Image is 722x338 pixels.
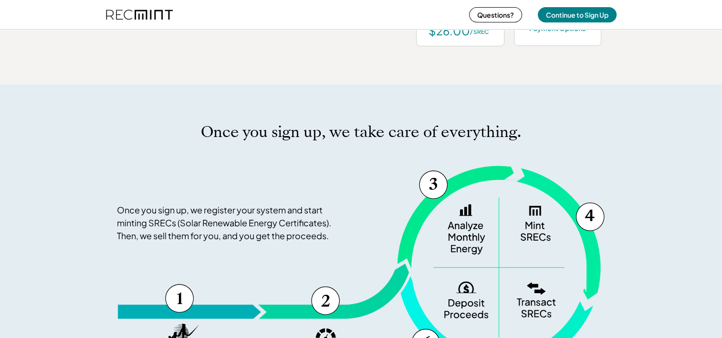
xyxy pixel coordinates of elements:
[201,123,521,141] h1: Once you sign up, we take care of everything.
[469,7,522,22] button: Questions?
[117,203,344,242] div: Once you sign up, we register your system and start minting SRECs (Solar Renewable Energy Certifi...
[429,25,470,36] div: $26.00
[106,2,173,27] img: recmint-logotype%403x%20%281%29.jpeg
[470,28,489,36] div: / SREC
[538,7,617,22] button: Continue to Sign Up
